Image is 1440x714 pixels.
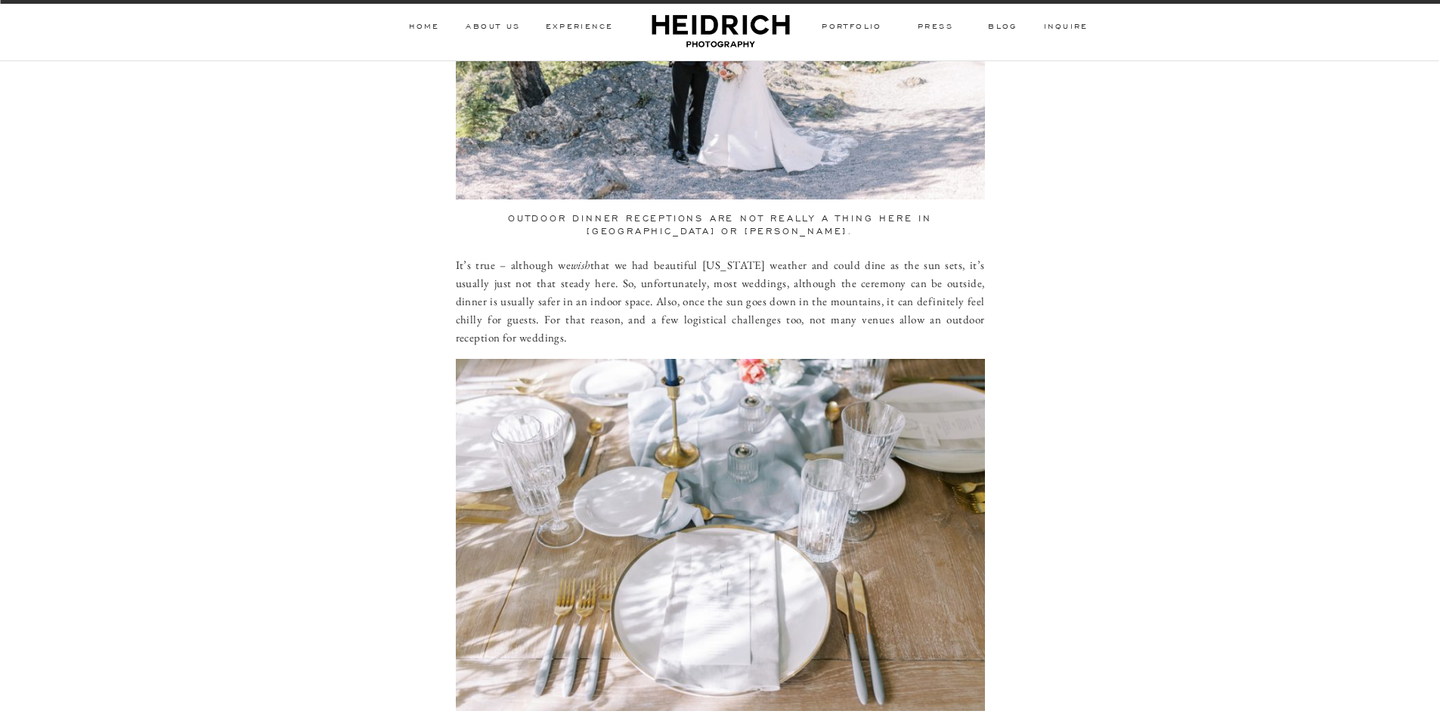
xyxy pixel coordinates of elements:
[1041,21,1092,35] a: inquire
[456,199,985,237] h2: Outdoor dinner receptions are not really a thing here in [GEOGRAPHIC_DATA] or [PERSON_NAME].
[987,21,1019,35] a: BLOG
[409,21,441,35] a: HOME
[456,256,985,347] p: It’s true – although we that we had beautiful [US_STATE] weather and could dine as the sun sets, ...
[916,21,955,35] a: PRESS
[456,359,985,712] img: place setting details at the Fairmont Banff Springs wedding reception.
[571,258,590,272] em: wish
[821,21,884,35] a: PORTFOLIO
[463,21,525,35] a: ABOUT Us
[543,21,617,35] a: Experience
